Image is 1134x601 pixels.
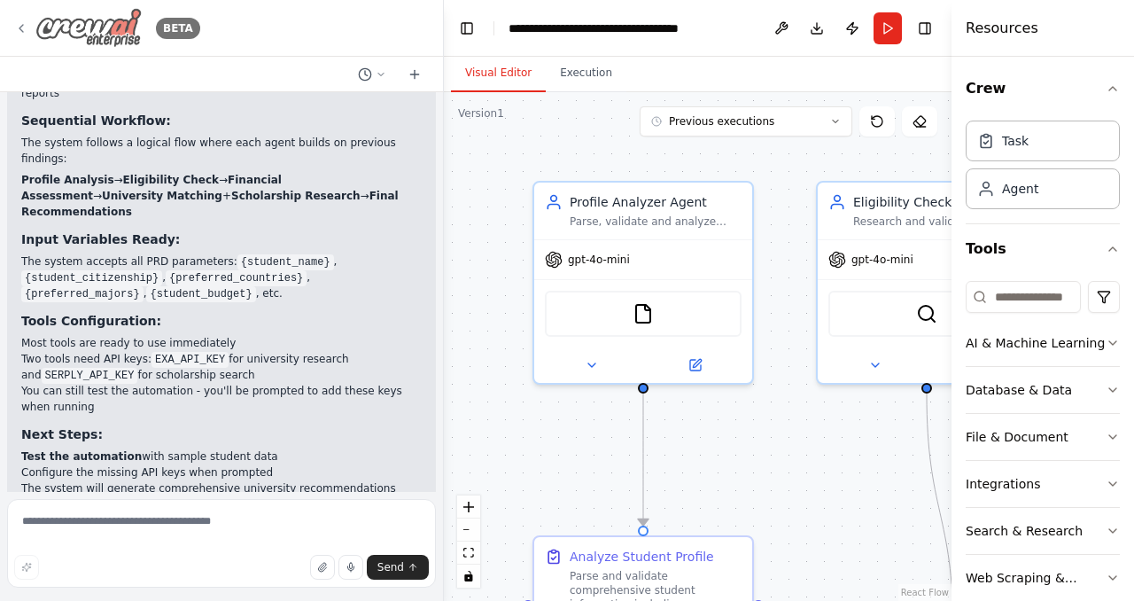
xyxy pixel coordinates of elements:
div: Analyze Student Profile [570,548,714,566]
div: Eligibility Checker Agent [853,193,1025,211]
div: BETA [156,18,200,39]
p: The system follows a logical flow where each agent builds on previous findings: [21,135,422,167]
strong: Eligibility Check [123,174,219,186]
button: toggle interactivity [457,565,480,588]
button: AI & Machine Learning [966,320,1120,366]
button: File & Document [966,414,1120,460]
code: {student_citizenship} [21,270,162,286]
button: Improve this prompt [14,555,39,580]
code: {student_budget} [146,286,255,302]
button: zoom in [457,496,480,519]
img: Logo [35,8,142,48]
button: Search & Research [966,508,1120,554]
div: Web Scraping & Browsing [966,569,1106,587]
span: gpt-4o-mini [568,253,630,267]
button: Open in side panel [928,355,1029,376]
div: Research and validate student eligibility for admission and visa requirements across target count... [853,215,1025,229]
div: Parse, validate and analyze comprehensive student profiles including educational background, citi... [570,215,742,229]
button: Visual Editor [451,55,546,92]
button: Previous executions [640,106,852,137]
button: fit view [457,542,480,565]
strong: Sequential Workflow: [21,113,171,128]
strong: Tools Configuration: [21,314,161,328]
g: Edge from feea90f7-5f3c-4dad-ba29-c0292a7f3d86 to 8b239804-4ccf-4606-8fca-9ad1e58873c1 [634,394,652,526]
li: with sample student data [21,449,422,464]
a: React Flow attribution [901,588,949,597]
code: {preferred_countries} [166,270,307,286]
code: {student_name} [237,254,334,270]
div: Agent [1002,180,1038,198]
strong: Next Steps: [21,427,103,441]
button: Click to speak your automation idea [338,555,363,580]
button: Start a new chat [400,64,429,85]
strong: Profile Analysis [21,174,114,186]
button: Switch to previous chat [351,64,393,85]
button: Execution [546,55,626,92]
div: Eligibility Checker AgentResearch and validate student eligibility for admission and visa require... [816,181,1037,385]
div: File & Document [966,428,1068,446]
div: Database & Data [966,381,1072,399]
strong: Input Variables Ready: [21,232,180,246]
div: Search & Research [966,522,1083,540]
strong: Test the automation [21,450,142,463]
span: Previous executions [669,114,774,129]
span: gpt-4o-mini [851,253,913,267]
code: {preferred_majors} [21,286,144,302]
li: → → → + → [21,172,422,220]
code: SERPLY_API_KEY [42,368,138,384]
button: Hide left sidebar [454,16,479,41]
div: Version 1 [458,106,504,121]
li: Most tools are ready to use immediately [21,335,422,351]
span: Send [377,560,404,574]
button: Tools [966,224,1120,274]
li: The system will generate comprehensive university recommendations exactly as specified in your PRD! [21,480,422,512]
h4: Resources [966,18,1038,39]
div: React Flow controls [457,496,480,588]
img: SerperDevTool [916,303,937,324]
nav: breadcrumb [509,20,708,37]
button: Crew [966,64,1120,113]
img: FileReadTool [633,303,654,324]
button: Integrations [966,461,1120,507]
div: Task [1002,132,1029,150]
strong: Scholarship Research [231,190,361,202]
div: AI & Machine Learning [966,334,1105,352]
div: Profile Analyzer AgentParse, validate and analyze comprehensive student profiles including educat... [532,181,754,385]
button: Database & Data [966,367,1120,413]
div: Profile Analyzer Agent [570,193,742,211]
strong: University Matching [102,190,222,202]
li: You can still test the automation - you'll be prompted to add these keys when running [21,383,422,415]
p: The system accepts all PRD parameters: , , , , , etc. [21,254,422,301]
button: Open in side panel [645,355,745,376]
button: Web Scraping & Browsing [966,555,1120,601]
button: Hide right sidebar [913,16,937,41]
code: EXA_API_KEY [151,352,229,368]
li: Configure the missing API keys when prompted [21,464,422,480]
li: Two tools need API keys: for university research and for scholarship search [21,351,422,383]
button: Upload files [310,555,335,580]
div: Crew [966,113,1120,223]
div: Integrations [966,475,1040,493]
button: Send [367,555,429,580]
button: zoom out [457,519,480,542]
